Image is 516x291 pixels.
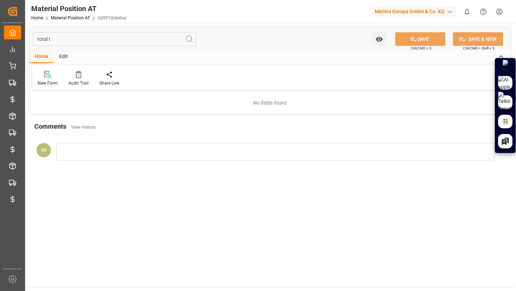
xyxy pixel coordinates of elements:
div: Material Position AT [31,3,127,14]
button: Help Center [475,4,491,20]
div: Home [29,51,54,63]
span: SR [41,147,47,153]
div: Audit Trail [68,80,89,86]
div: Share Link [99,80,119,86]
h2: Comments [34,121,66,131]
a: Home [31,15,43,20]
a: Material Position AT [51,15,90,20]
div: No fields found [253,99,287,107]
input: Search Fields [33,32,196,46]
div: Melitta Europa GmbH & Co. KG [372,6,456,17]
span: Ctrl/CMD + Shift + S [463,46,494,51]
div: New Form [38,80,58,86]
a: View History [71,125,96,130]
span: Ctrl/CMD + S [411,46,431,51]
button: SAVE & NEW [453,32,503,46]
button: SAVE [395,32,445,46]
button: open menu [372,32,387,46]
button: show 0 new notifications [459,4,475,20]
button: Melitta Europa GmbH & Co. KG [372,5,459,18]
div: Edit [54,51,73,63]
